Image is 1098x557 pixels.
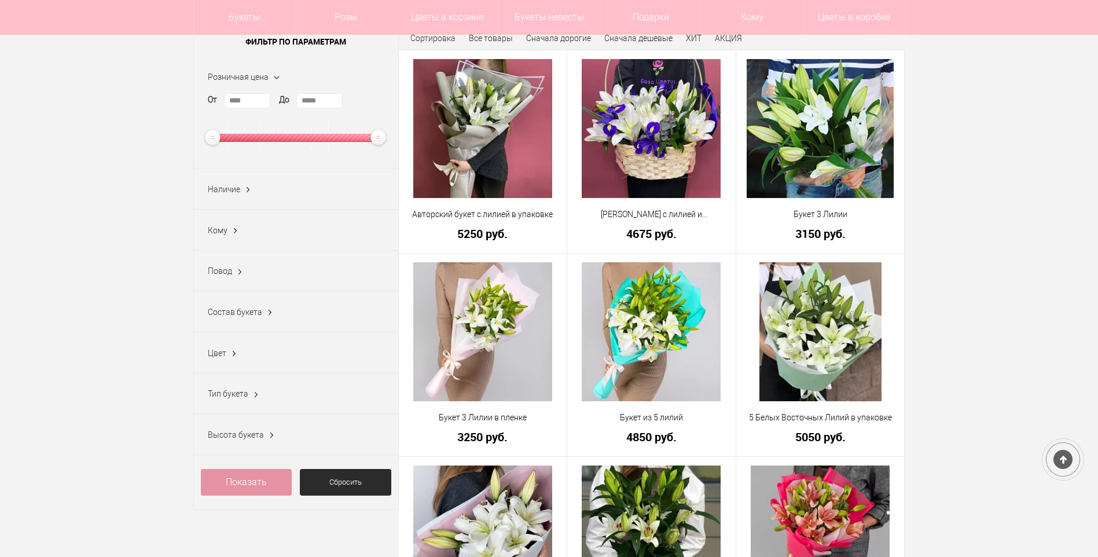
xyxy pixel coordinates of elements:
[759,262,882,401] img: 5 Белых Восточных Лилий в упаковке
[747,59,894,198] img: Букет 3 Лилии
[413,262,552,401] img: Букет 3 Лилии в пленке
[410,34,456,43] span: Сортировка
[406,431,560,443] a: 3250 руб.
[208,307,262,317] span: Состав букета
[208,94,217,106] label: От
[300,469,391,496] a: Сбросить
[194,27,398,56] span: Фильтр по параметрам
[575,228,728,240] a: 4675 руб.
[744,431,897,443] a: 5050 руб.
[208,430,264,439] span: Высота букета
[575,208,728,221] a: [PERSON_NAME] с лилией и [PERSON_NAME]
[526,34,591,43] a: Сначала дорогие
[575,412,728,424] a: Букет из 5 лилий
[201,469,292,496] a: Показать
[744,412,897,424] a: 5 Белых Восточных Лилий в упаковке
[406,228,560,240] a: 5250 руб.
[744,208,897,221] a: Букет 3 Лилии
[208,349,226,358] span: Цвет
[208,389,248,398] span: Тип букета
[575,431,728,443] a: 4850 руб.
[582,262,721,401] img: Букет из 5 лилий
[469,34,513,43] a: Все товары
[279,94,289,106] label: До
[208,72,269,82] span: Розничная цена
[208,185,240,194] span: Наличие
[413,59,552,198] img: Авторский букет с лилией в упаковке
[744,228,897,240] a: 3150 руб.
[208,226,227,235] span: Кому
[686,34,702,43] a: ХИТ
[406,412,560,424] a: Букет 3 Лилии в пленке
[208,266,232,276] span: Повод
[715,34,742,43] a: АКЦИЯ
[582,59,721,198] img: Корзина с лилией и ирисом
[406,208,560,221] a: Авторский букет с лилией в упаковке
[604,34,673,43] a: Сначала дешевые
